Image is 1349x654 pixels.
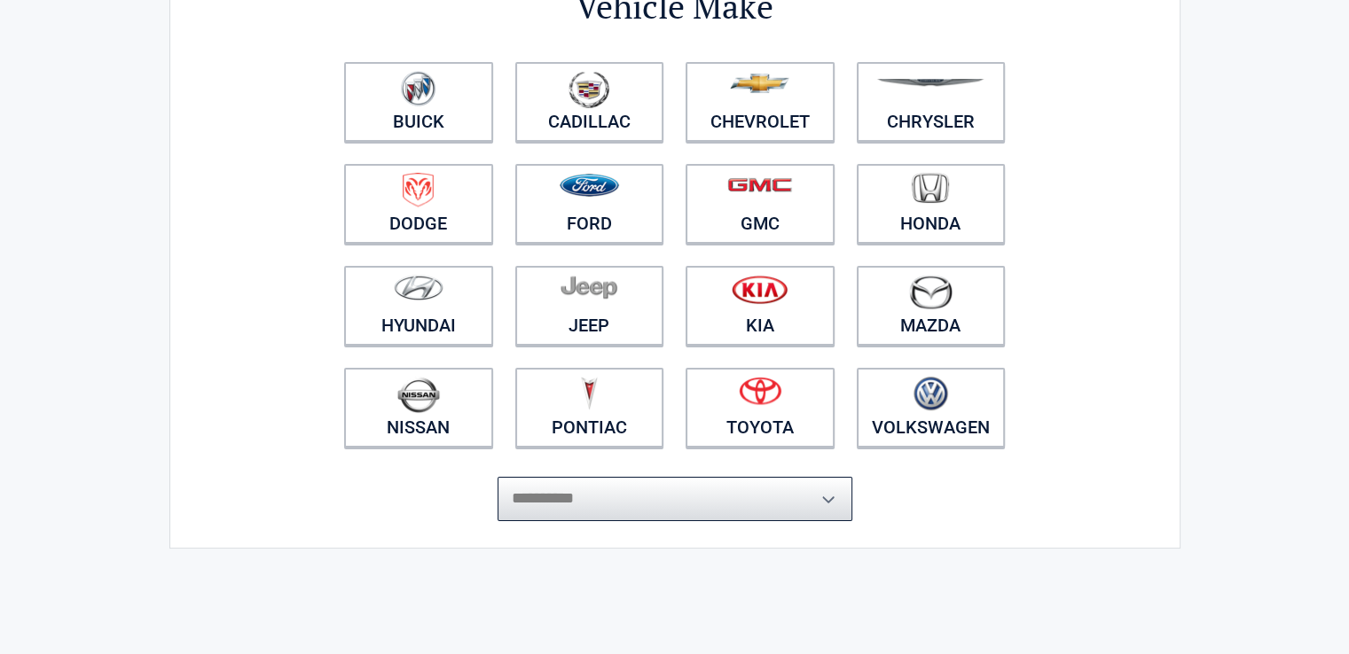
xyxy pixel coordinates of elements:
img: mazda [908,275,953,309]
a: Cadillac [515,62,664,142]
a: Chrysler [857,62,1006,142]
a: Honda [857,164,1006,244]
img: volkswagen [914,377,948,411]
a: Buick [344,62,493,142]
a: Ford [515,164,664,244]
img: gmc [727,177,792,192]
img: chrysler [876,79,984,87]
img: kia [732,275,788,304]
a: Pontiac [515,368,664,448]
img: honda [912,173,949,204]
img: chevrolet [730,74,789,93]
a: Hyundai [344,266,493,346]
img: buick [401,71,435,106]
img: cadillac [569,71,609,108]
img: jeep [561,275,617,300]
a: GMC [686,164,835,244]
a: Nissan [344,368,493,448]
img: dodge [403,173,434,207]
img: nissan [397,377,440,413]
a: Dodge [344,164,493,244]
img: hyundai [394,275,443,300]
a: Jeep [515,266,664,346]
img: toyota [739,377,781,405]
img: pontiac [580,377,598,410]
a: Mazda [857,266,1006,346]
img: ford [560,174,619,197]
a: Volkswagen [857,368,1006,448]
a: Kia [686,266,835,346]
a: Toyota [686,368,835,448]
a: Chevrolet [686,62,835,142]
